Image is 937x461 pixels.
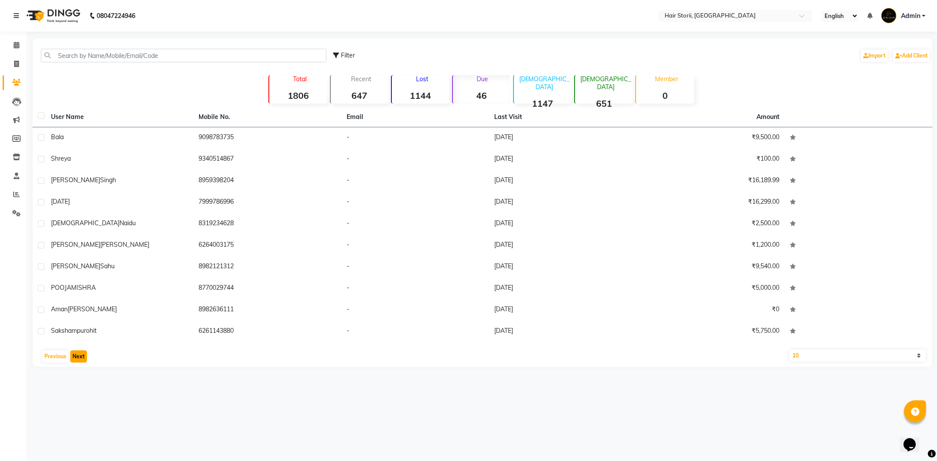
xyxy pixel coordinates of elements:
td: [DATE] [489,149,637,170]
td: 9098783735 [194,127,342,149]
td: 8770029744 [194,278,342,299]
span: [PERSON_NAME] [51,262,100,270]
p: Total [273,75,327,83]
span: [DATE] [51,198,70,205]
td: - [341,127,489,149]
p: Lost [395,75,449,83]
td: 6261143880 [194,321,342,342]
p: [DEMOGRAPHIC_DATA] [579,75,633,91]
strong: 46 [453,90,510,101]
td: 8319234628 [194,213,342,235]
button: Previous [42,350,69,363]
a: Import [861,50,888,62]
td: - [341,170,489,192]
td: 6264003175 [194,235,342,256]
th: Email [341,107,489,127]
span: MISHRA [71,284,96,292]
th: Last Visit [489,107,637,127]
span: [PERSON_NAME] [68,305,117,313]
td: - [341,149,489,170]
iframe: chat widget [900,426,928,452]
td: - [341,299,489,321]
td: ₹100.00 [637,149,785,170]
td: - [341,256,489,278]
td: [DATE] [489,170,637,192]
span: [DEMOGRAPHIC_DATA] [51,219,119,227]
span: purohit [77,327,97,335]
span: [PERSON_NAME] [51,176,100,184]
td: [DATE] [489,127,637,149]
span: POOJA [51,284,71,292]
span: Sahu [100,262,115,270]
td: [DATE] [489,213,637,235]
td: - [341,192,489,213]
strong: 1806 [269,90,327,101]
strong: 651 [575,98,633,109]
td: 8982636111 [194,299,342,321]
td: [DATE] [489,235,637,256]
span: naidu [119,219,136,227]
td: 9340514867 [194,149,342,170]
button: Next [70,350,87,363]
th: Amount [752,107,785,127]
span: Saksham [51,327,77,335]
td: ₹0 [637,299,785,321]
p: Member [640,75,694,83]
td: ₹5,000.00 [637,278,785,299]
td: ₹9,500.00 [637,127,785,149]
img: logo [22,4,83,28]
b: 08047224946 [97,4,135,28]
strong: 1144 [392,90,449,101]
td: - [341,213,489,235]
p: Recent [334,75,388,83]
th: User Name [46,107,194,127]
td: ₹1,200.00 [637,235,785,256]
span: Aman [51,305,68,313]
td: 7999786996 [194,192,342,213]
td: 8959398204 [194,170,342,192]
td: - [341,235,489,256]
td: ₹2,500.00 [637,213,785,235]
p: Due [455,75,510,83]
th: Mobile No. [194,107,342,127]
span: [PERSON_NAME] [51,241,100,249]
span: Shreya [51,155,71,162]
td: ₹5,750.00 [637,321,785,342]
td: [DATE] [489,299,637,321]
td: ₹16,299.00 [637,192,785,213]
td: ₹16,189.99 [637,170,785,192]
span: Filter [341,51,355,59]
td: [DATE] [489,256,637,278]
span: Bala [51,133,64,141]
span: singh [100,176,116,184]
td: 8982121312 [194,256,342,278]
img: Admin [881,8,897,23]
input: Search by Name/Mobile/Email/Code [41,49,326,62]
td: - [341,321,489,342]
strong: 647 [331,90,388,101]
strong: 1147 [514,98,572,109]
p: [DEMOGRAPHIC_DATA] [517,75,572,91]
td: [DATE] [489,278,637,299]
span: [PERSON_NAME] [100,241,149,249]
td: - [341,278,489,299]
td: ₹9,540.00 [637,256,785,278]
td: [DATE] [489,192,637,213]
strong: 0 [636,90,694,101]
span: Admin [901,11,920,21]
td: [DATE] [489,321,637,342]
a: Add Client [893,50,930,62]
